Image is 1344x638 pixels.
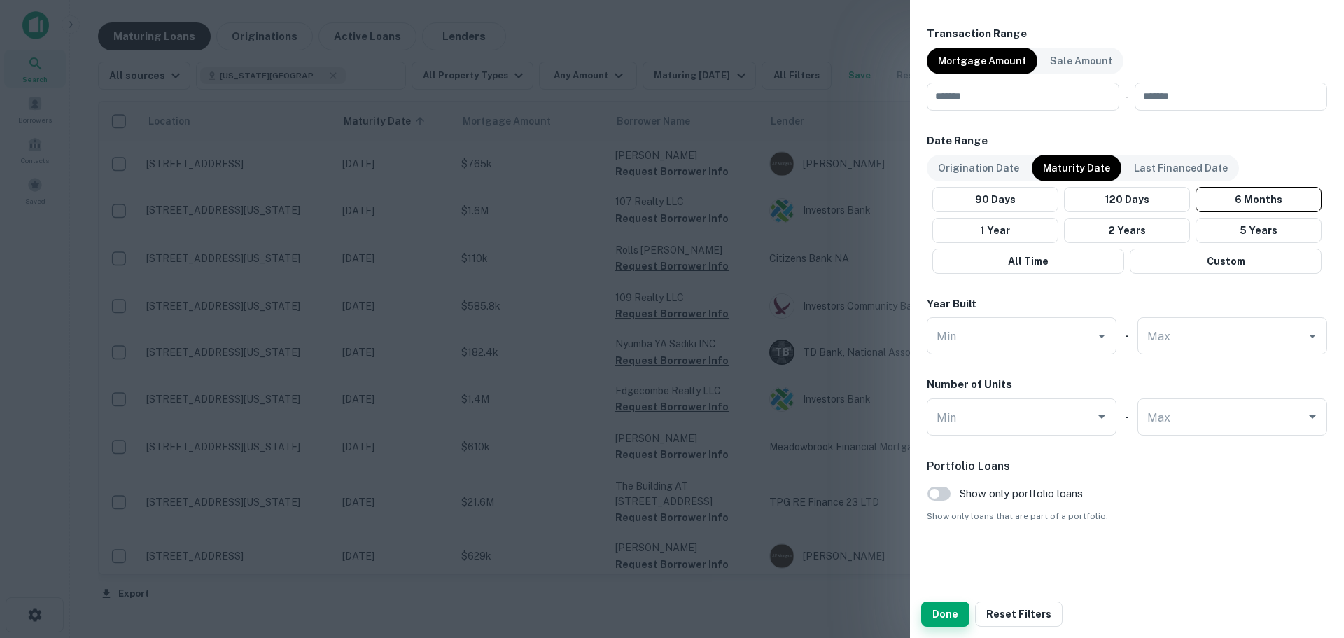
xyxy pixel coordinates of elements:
button: All Time [932,249,1124,274]
button: 90 Days [932,187,1058,212]
button: Open [1303,407,1322,427]
div: - [1125,83,1129,111]
button: Done [921,602,969,627]
p: Mortgage Amount [938,53,1026,69]
button: 5 Years [1196,218,1322,243]
p: Last Financed Date [1134,160,1228,176]
button: 1 Year [932,218,1058,243]
button: 6 Months [1196,187,1322,212]
button: Open [1303,326,1322,346]
button: 120 Days [1064,187,1190,212]
h6: Portfolio Loans [927,458,1327,475]
iframe: Chat Widget [1274,526,1344,593]
button: Open [1092,407,1112,427]
h6: - [1125,328,1129,344]
button: 2 Years [1064,218,1190,243]
p: Origination Date [938,160,1019,176]
p: Maturity Date [1043,160,1110,176]
h6: Transaction Range [927,26,1327,42]
button: Open [1092,326,1112,346]
button: Custom [1130,249,1322,274]
h6: Date Range [927,133,1327,149]
h6: Number of Units [927,377,1012,393]
button: Reset Filters [975,602,1063,627]
p: Sale Amount [1050,53,1112,69]
span: Show only loans that are part of a portfolio. [927,510,1327,522]
h6: - [1125,409,1129,425]
h6: Year Built [927,296,976,312]
span: Show only portfolio loans [960,485,1083,502]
